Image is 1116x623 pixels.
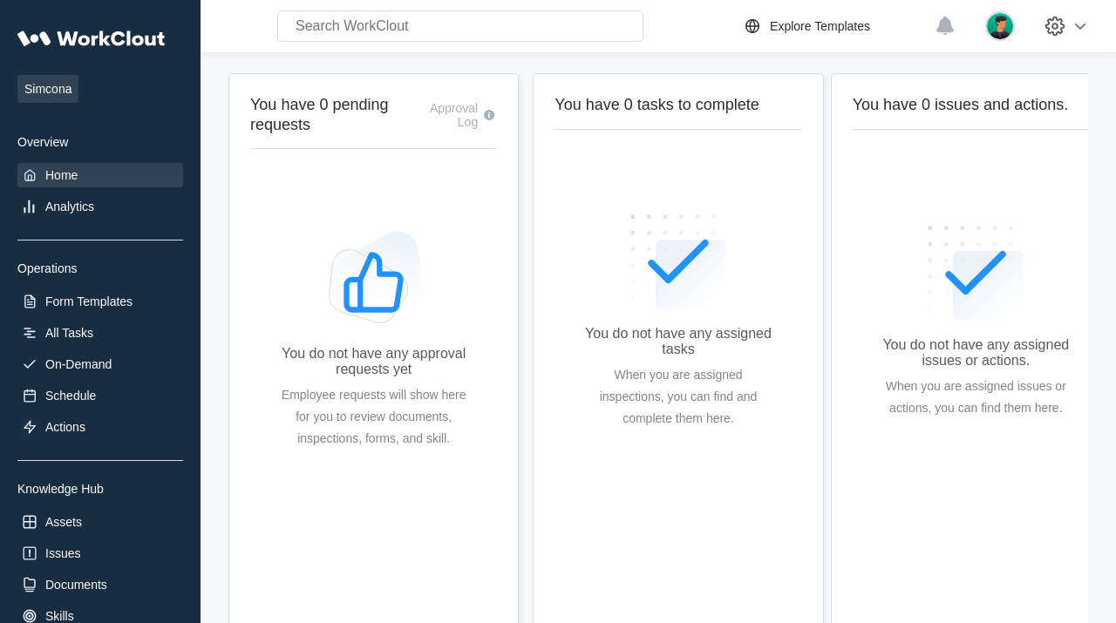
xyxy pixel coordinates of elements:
span: Simcona [17,75,78,103]
a: Form Templates [17,289,183,314]
img: user.png [985,11,1015,41]
a: Explore Templates [742,16,926,37]
div: Explore Templates [770,19,870,33]
a: Assets [17,510,183,534]
div: Employee requests will show here for you to review documents, inspections, forms, and skill. [278,384,469,450]
div: All Tasks [45,326,93,340]
a: On-Demand [17,352,183,376]
div: Assets [45,515,82,529]
div: You do not have any approval requests yet [278,346,469,377]
a: All Tasks [17,321,183,345]
div: Schedule [45,389,96,403]
div: When you are assigned inspections, you can find and complete them here. [582,364,773,430]
div: You do not have any assigned issues or actions. [881,337,1072,369]
a: Issues [17,541,183,565]
div: Approval Log [418,101,478,129]
div: Operations [17,261,183,275]
a: Home [17,163,183,187]
h2: You have 0 issues and actions. [853,95,1099,115]
div: Knowledge Hub [17,482,183,496]
div: Form Templates [45,295,133,308]
div: You do not have any assigned tasks [582,326,773,357]
div: Actions [45,420,85,434]
h2: You have 0 pending requests [250,95,418,134]
input: Search WorkClout [277,10,643,42]
div: Home [45,168,78,182]
div: Issues [45,546,80,560]
div: Documents [45,578,107,592]
div: When you are assigned issues or actions, you can find them here. [881,376,1072,419]
div: Analytics [45,200,94,213]
h2: You have 0 tasks to complete [555,95,801,115]
div: On-Demand [45,357,112,371]
a: Analytics [17,194,183,219]
div: Overview [17,135,183,149]
a: Schedule [17,383,183,408]
a: Actions [17,415,183,439]
a: Documents [17,572,183,597]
